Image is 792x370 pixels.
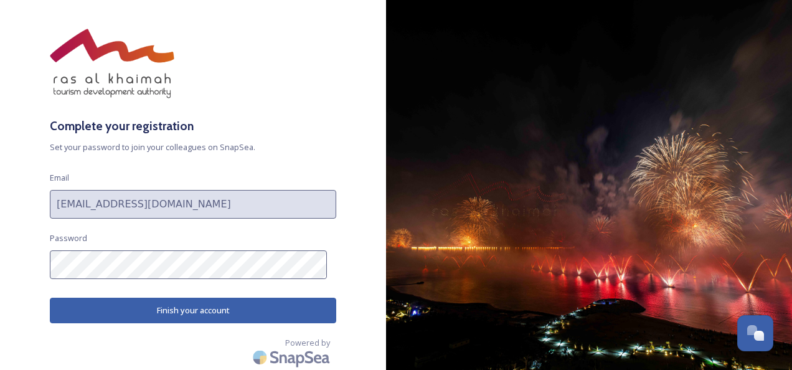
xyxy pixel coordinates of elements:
[50,298,336,323] button: Finish your account
[285,337,330,349] span: Powered by
[50,29,174,98] img: raktda_eng_new-stacked-logo_rgb.png
[50,172,69,184] span: Email
[50,141,336,153] span: Set your password to join your colleagues on SnapSea.
[737,315,773,351] button: Open Chat
[50,232,87,244] span: Password
[50,117,336,135] h3: Complete your registration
